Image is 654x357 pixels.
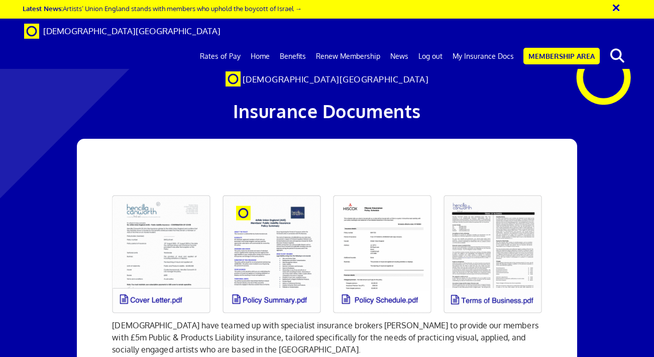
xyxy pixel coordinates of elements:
a: Brand [DEMOGRAPHIC_DATA][GEOGRAPHIC_DATA] [17,19,228,44]
a: Home [246,44,275,69]
span: Insurance Documents [233,100,421,122]
a: Renew Membership [311,44,385,69]
a: Membership Area [523,48,600,64]
a: Rates of Pay [195,44,246,69]
p: [DEMOGRAPHIC_DATA] have teamed up with specialist insurance brokers [PERSON_NAME] to provide our ... [112,319,541,355]
a: My Insurance Docs [448,44,519,69]
span: [DEMOGRAPHIC_DATA][GEOGRAPHIC_DATA] [243,74,429,84]
a: Log out [413,44,448,69]
span: [DEMOGRAPHIC_DATA][GEOGRAPHIC_DATA] [43,26,221,36]
button: search [602,45,632,66]
strong: Latest News: [23,4,63,13]
a: Benefits [275,44,311,69]
a: Latest News:Artists’ Union England stands with members who uphold the boycott of Israel → [23,4,302,13]
a: News [385,44,413,69]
